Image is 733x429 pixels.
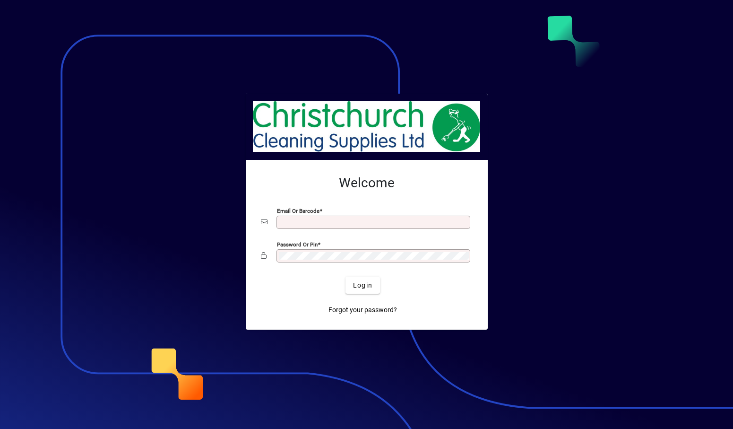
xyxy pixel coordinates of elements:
[328,305,397,315] span: Forgot your password?
[325,301,401,318] a: Forgot your password?
[277,241,318,248] mat-label: Password or Pin
[353,280,372,290] span: Login
[261,175,473,191] h2: Welcome
[277,208,319,214] mat-label: Email or Barcode
[345,277,380,294] button: Login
